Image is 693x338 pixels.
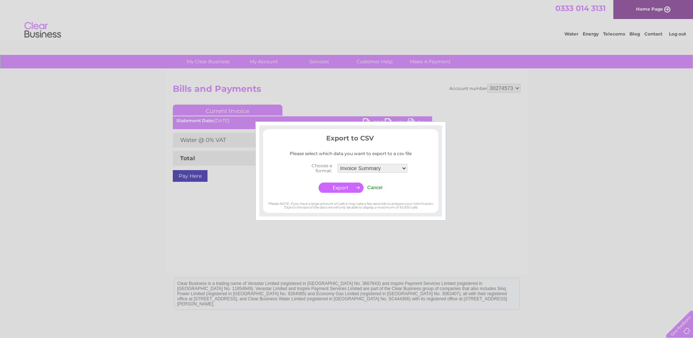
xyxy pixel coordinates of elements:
input: Cancel [367,185,382,190]
div: Please select which data you want to export to a csv file [263,151,438,156]
a: Energy [583,31,599,37]
a: Blog [629,31,640,37]
div: Clear Business is a trading name of Verastar Limited (registered in [GEOGRAPHIC_DATA] No. 3667643... [174,4,519,35]
h3: Export to CSV [263,133,438,146]
div: *Please NOTE, if you have a large amount of calls it may take a few seconds to prepare your infor... [263,195,438,210]
a: Contact [644,31,662,37]
a: Water [564,31,578,37]
a: Telecoms [603,31,625,37]
a: Log out [669,31,686,37]
a: 0333 014 3131 [555,4,606,13]
th: Choose a format: [292,161,336,176]
img: logo.png [24,19,61,41]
